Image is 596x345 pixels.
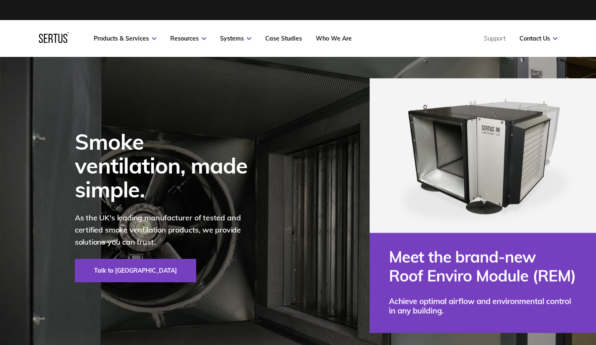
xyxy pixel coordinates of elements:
a: Systems [220,35,251,42]
a: Support [484,35,506,42]
a: Resources [170,35,206,42]
p: As the UK's leading manufacturer of tested and certified smoke ventilation products, we provide s... [75,212,259,248]
a: Case Studies [265,35,302,42]
a: Contact Us [519,35,558,42]
div: Smoke ventilation, made simple. [75,130,259,202]
a: Talk to [GEOGRAPHIC_DATA] [75,259,196,282]
a: Who We Are [316,35,352,42]
a: Products & Services [94,35,156,42]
